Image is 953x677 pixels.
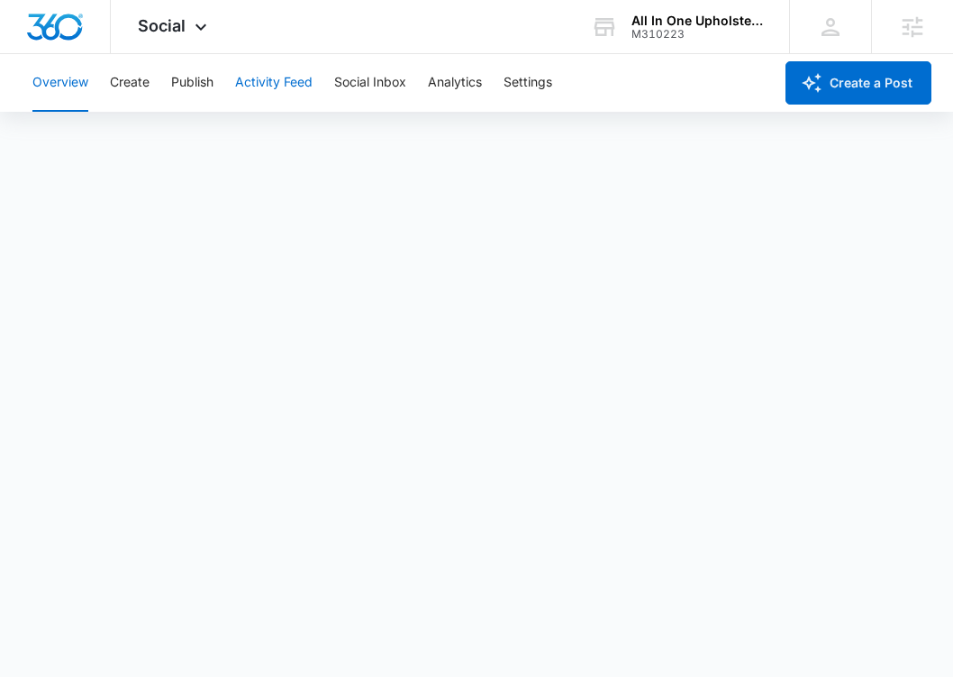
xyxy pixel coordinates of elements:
[631,14,763,28] div: account name
[428,54,482,112] button: Analytics
[235,54,313,112] button: Activity Feed
[138,16,186,35] span: Social
[631,28,763,41] div: account id
[785,61,931,105] button: Create a Post
[504,54,552,112] button: Settings
[110,54,150,112] button: Create
[334,54,406,112] button: Social Inbox
[32,54,88,112] button: Overview
[171,54,213,112] button: Publish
